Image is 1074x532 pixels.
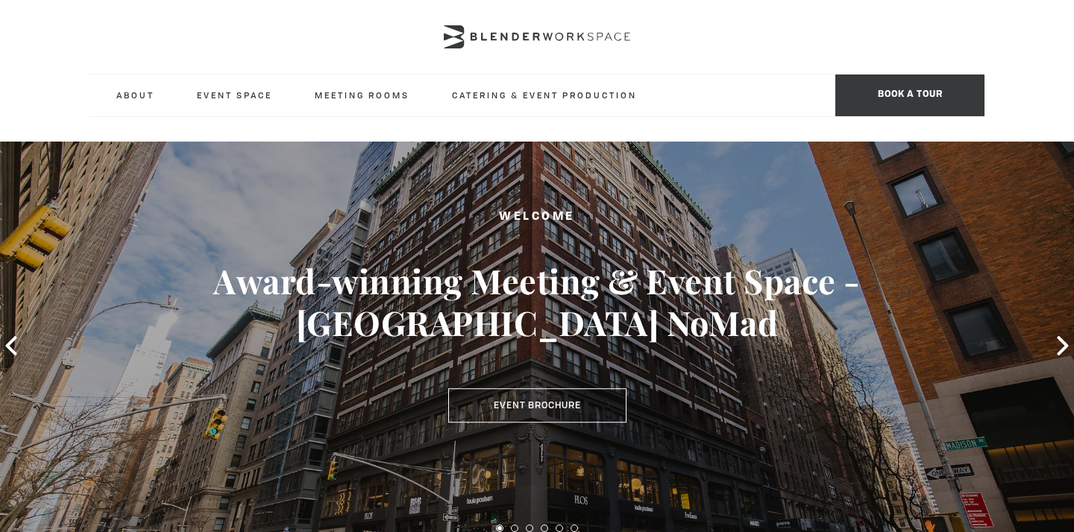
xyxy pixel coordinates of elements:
[999,460,1074,532] iframe: Chat Widget
[835,75,984,116] span: Book a tour
[303,75,421,115] a: Meeting Rooms
[440,75,649,115] a: Catering & Event Production
[185,75,284,115] a: Event Space
[54,260,1020,343] h3: Award-winning Meeting & Event Space - [GEOGRAPHIC_DATA] NoMad
[54,208,1020,227] h2: Welcome
[104,75,166,115] a: About
[448,389,626,423] a: Event Brochure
